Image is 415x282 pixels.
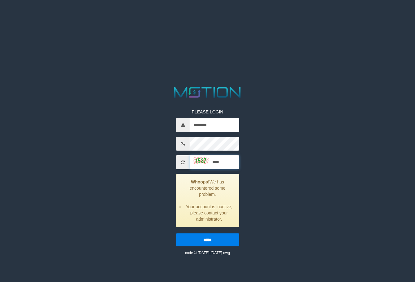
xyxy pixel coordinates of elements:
div: We has encountered some problem. [176,174,239,227]
p: PLEASE LOGIN [176,109,239,115]
li: Your account is inactive, please contact your administrator. [184,204,234,222]
small: code © [DATE]-[DATE] dwg [185,251,230,255]
img: captcha [193,157,209,164]
img: MOTION_logo.png [171,85,244,99]
strong: Whoops! [191,179,210,184]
